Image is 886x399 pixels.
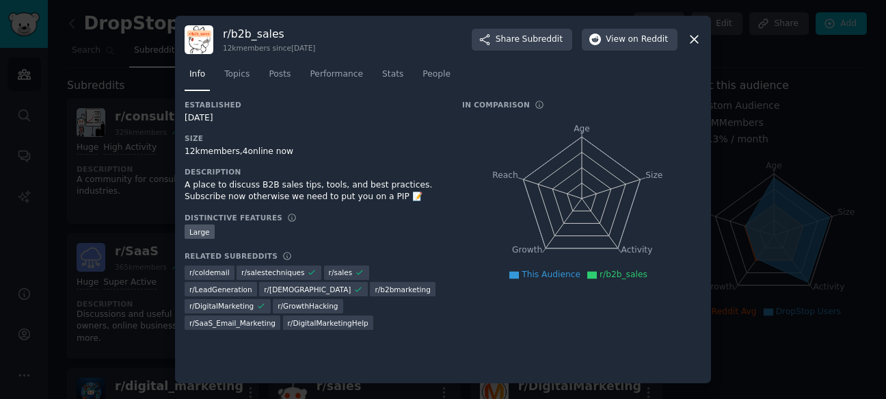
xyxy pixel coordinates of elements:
h3: Description [185,167,443,177]
a: Performance [305,64,368,92]
img: b2b_sales [185,25,213,54]
a: Topics [219,64,254,92]
span: r/ DigitalMarketingHelp [288,318,368,328]
div: A place to discuss B2B sales tips, tools, and best practices. Subscribe now otherwise we need to ... [185,179,443,203]
span: Stats [382,68,403,81]
span: r/ [DEMOGRAPHIC_DATA] [264,285,351,294]
button: ShareSubreddit [472,29,572,51]
span: on Reddit [628,34,668,46]
div: Large [185,224,215,239]
span: r/ coldemail [189,268,230,277]
span: r/b2b_sales [600,270,647,279]
tspan: Activity [621,245,653,255]
span: r/ SaaS_Email_Marketing [189,318,276,328]
h3: In Comparison [462,100,530,110]
a: Posts [264,64,295,92]
span: r/ LeadGeneration [189,285,252,294]
h3: Established [185,100,443,110]
a: People [418,64,455,92]
span: Share [496,34,563,46]
div: 12k members, 4 online now [185,146,443,158]
span: People [422,68,451,81]
div: [DATE] [185,112,443,125]
span: View [606,34,668,46]
h3: r/ b2b_sales [223,27,315,41]
h3: Size [185,133,443,143]
h3: Distinctive Features [185,213,282,222]
button: Viewon Reddit [582,29,677,51]
span: r/ DigitalMarketing [189,301,254,311]
a: Stats [377,64,408,92]
span: Performance [310,68,363,81]
tspan: Reach [492,170,518,179]
span: This Audience [522,270,580,279]
span: Info [189,68,205,81]
span: Posts [269,68,291,81]
span: r/ b2bmarketing [375,285,430,294]
a: Info [185,64,210,92]
tspan: Growth [512,245,542,255]
h3: Related Subreddits [185,251,278,261]
span: Topics [224,68,250,81]
span: r/ GrowthHacking [278,301,338,311]
span: r/ sales [329,268,353,277]
span: r/ salestechniques [241,268,304,277]
div: 12k members since [DATE] [223,43,315,53]
tspan: Size [645,170,662,179]
span: Subreddit [522,34,563,46]
tspan: Age [574,124,590,133]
